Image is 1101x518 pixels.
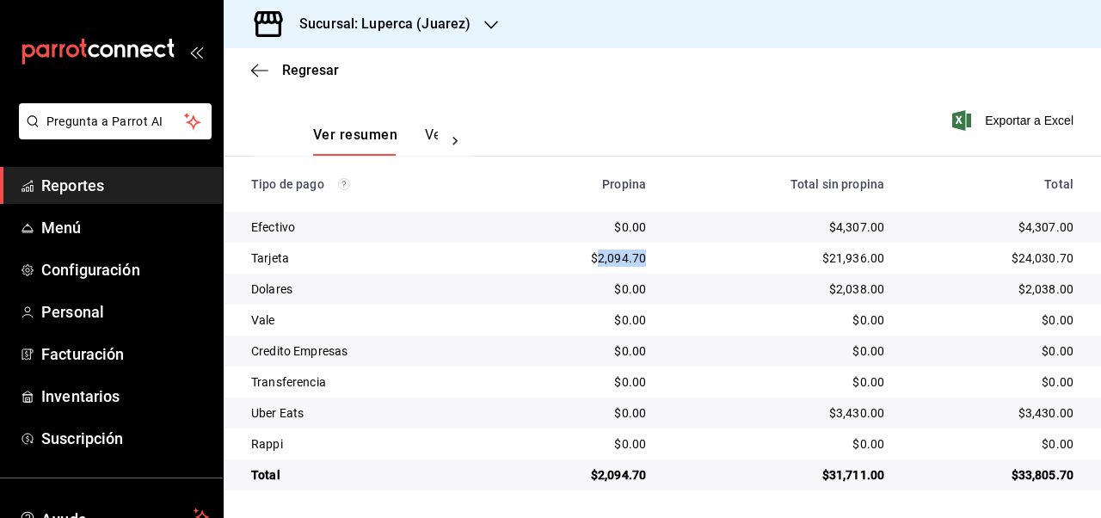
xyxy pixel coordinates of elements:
div: $0.00 [512,281,647,298]
div: Total sin propina [674,177,884,191]
button: open_drawer_menu [189,45,203,59]
div: Tipo de pago [251,177,484,191]
div: $0.00 [674,342,884,360]
button: Exportar a Excel [956,110,1073,131]
span: Facturación [41,342,209,366]
div: $0.00 [512,373,647,391]
div: $2,038.00 [912,281,1073,298]
div: Total [912,177,1073,191]
button: Ver pagos [425,126,489,156]
div: $0.00 [512,342,647,360]
button: Ver resumen [313,126,397,156]
div: $0.00 [512,311,647,329]
div: $2,038.00 [674,281,884,298]
div: $3,430.00 [674,404,884,422]
div: Dolares [251,281,484,298]
span: Regresar [282,62,339,78]
div: Total [251,466,484,484]
div: navigation tabs [313,126,438,156]
div: $4,307.00 [912,219,1073,236]
div: $0.00 [674,435,884,453]
div: $31,711.00 [674,466,884,484]
div: $0.00 [912,435,1073,453]
button: Regresar [251,62,339,78]
a: Pregunta a Parrot AI [12,125,212,143]
div: Rappi [251,435,484,453]
div: Credito Empresas [251,342,484,360]
div: $2,094.70 [512,250,647,267]
div: $4,307.00 [674,219,884,236]
h3: Sucursal: Luperca (Juarez) [286,14,471,34]
div: Transferencia [251,373,484,391]
div: Vale [251,311,484,329]
div: $0.00 [674,311,884,329]
svg: Los pagos realizados con Pay y otras terminales son montos brutos. [338,178,350,190]
div: Tarjeta [251,250,484,267]
div: $0.00 [674,373,884,391]
span: Inventarios [41,385,209,408]
span: Reportes [41,174,209,197]
span: Menú [41,216,209,239]
span: Pregunta a Parrot AI [46,113,185,131]
span: Personal [41,300,209,324]
div: $0.00 [912,373,1073,391]
div: $24,030.70 [912,250,1073,267]
div: $3,430.00 [912,404,1073,422]
span: Configuración [41,258,209,281]
div: $0.00 [512,219,647,236]
div: Propina [512,177,647,191]
div: $0.00 [912,311,1073,329]
span: Suscripción [41,427,209,450]
div: $0.00 [512,435,647,453]
div: $2,094.70 [512,466,647,484]
div: $0.00 [912,342,1073,360]
div: $21,936.00 [674,250,884,267]
div: $0.00 [512,404,647,422]
div: $33,805.70 [912,466,1073,484]
div: Efectivo [251,219,484,236]
button: Pregunta a Parrot AI [19,103,212,139]
div: Uber Eats [251,404,484,422]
